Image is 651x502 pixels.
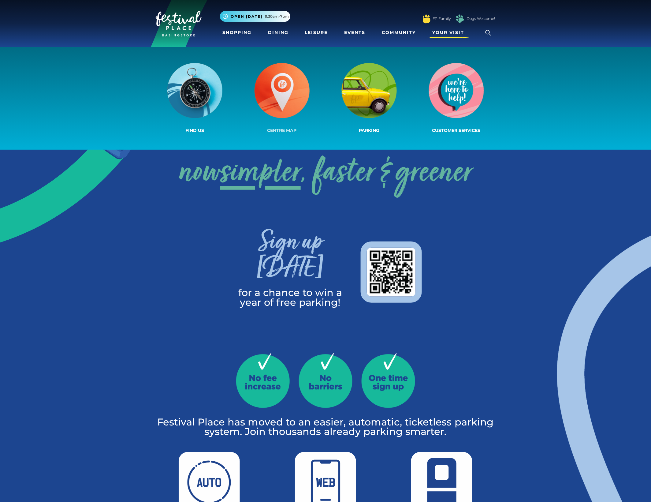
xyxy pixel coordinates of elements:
[433,16,451,21] a: FP Family
[413,62,500,135] a: Customer Services
[179,149,472,198] a: nowsimpler, faster & greener
[220,27,254,38] a: Shopping
[325,62,413,135] a: Parking
[267,128,297,133] span: Centre Map
[379,27,418,38] a: Community
[231,14,262,19] span: Open [DATE]
[229,288,352,307] p: for a chance to win a year of free parking!
[156,417,495,437] p: Festival Place has moved to an easier, automatic, ticketless parking system. Join thousands alrea...
[266,27,291,38] a: Dining
[467,16,495,21] a: Dogs Welcome!
[185,128,204,133] span: Find us
[156,11,202,36] img: Festival Place Logo
[432,128,481,133] span: Customer Services
[342,27,368,38] a: Events
[151,62,238,135] a: Find us
[220,149,301,198] span: simpler
[238,62,325,135] a: Centre Map
[220,11,290,22] button: Open [DATE] 9.30am-7pm
[229,230,352,288] h3: Sign up [DATE]
[265,14,289,19] span: 9.30am-7pm
[432,29,464,36] span: Your Visit
[359,128,379,133] span: Parking
[303,27,330,38] a: Leisure
[430,27,470,38] a: Your Visit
